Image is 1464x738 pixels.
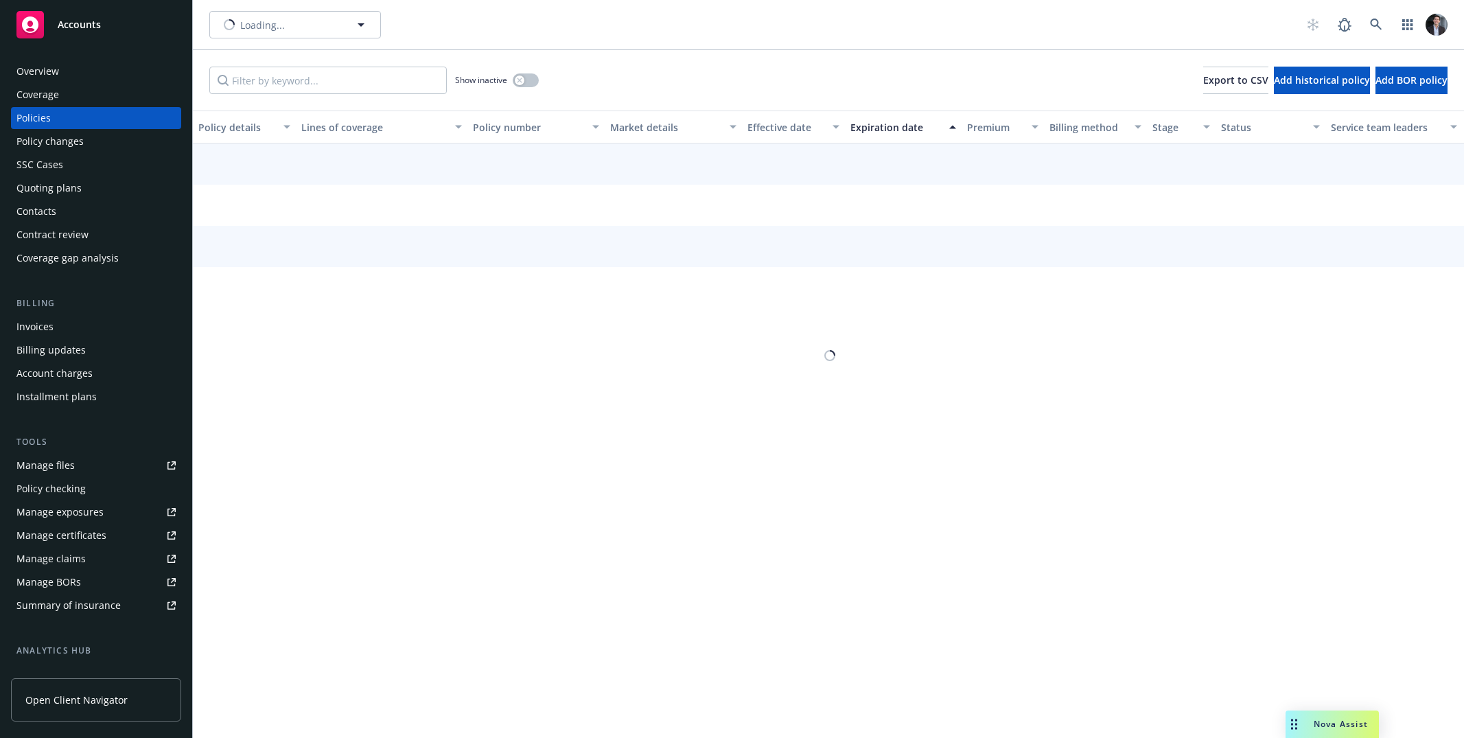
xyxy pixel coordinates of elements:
button: Add BOR policy [1375,67,1448,94]
button: Nova Assist [1286,711,1379,738]
a: Switch app [1394,11,1421,38]
div: Policy changes [16,130,84,152]
span: Add BOR policy [1375,73,1448,87]
button: Service team leaders [1325,111,1463,143]
a: Quoting plans [11,177,181,199]
div: Billing updates [16,339,86,361]
div: Policy number [473,120,584,135]
div: Premium [967,120,1023,135]
div: Contract review [16,224,89,246]
a: Coverage [11,84,181,106]
a: Invoices [11,316,181,338]
span: Nova Assist [1314,718,1368,730]
div: Coverage gap analysis [16,247,119,269]
div: Policies [16,107,51,129]
a: Summary of insurance [11,595,181,616]
div: Stage [1152,120,1195,135]
a: SSC Cases [11,154,181,176]
button: Export to CSV [1203,67,1268,94]
div: Market details [610,120,721,135]
div: Contacts [16,200,56,222]
button: Stage [1147,111,1216,143]
a: Loss summary generator [11,663,181,685]
a: Manage files [11,454,181,476]
span: Accounts [58,19,101,30]
div: Summary of insurance [16,595,121,616]
a: Manage exposures [11,501,181,523]
button: Loading... [209,11,381,38]
input: Filter by keyword... [209,67,447,94]
span: Export to CSV [1203,73,1268,87]
div: Quoting plans [16,177,82,199]
a: Contacts [11,200,181,222]
div: Manage claims [16,548,86,570]
button: Add historical policy [1274,67,1370,94]
a: Start snowing [1299,11,1327,38]
a: Manage BORs [11,571,181,593]
a: Overview [11,60,181,82]
div: Policy details [198,120,275,135]
div: Analytics hub [11,644,181,658]
div: Invoices [16,316,54,338]
span: Add historical policy [1274,73,1370,87]
a: Installment plans [11,386,181,408]
a: Manage certificates [11,524,181,546]
img: photo [1426,14,1448,36]
button: Policy number [467,111,605,143]
span: Loading... [240,18,285,32]
div: Expiration date [850,120,941,135]
button: Market details [605,111,742,143]
button: Policy details [193,111,296,143]
div: Tools [11,435,181,449]
a: Report a Bug [1331,11,1358,38]
a: Coverage gap analysis [11,247,181,269]
button: Lines of coverage [296,111,467,143]
div: Manage certificates [16,524,106,546]
a: Manage claims [11,548,181,570]
a: Account charges [11,362,181,384]
div: Overview [16,60,59,82]
span: Show inactive [455,74,507,86]
button: Premium [962,111,1044,143]
div: Installment plans [16,386,97,408]
div: Effective date [747,120,824,135]
button: Billing method [1044,111,1147,143]
div: Lines of coverage [301,120,447,135]
div: Loss summary generator [16,663,130,685]
a: Contract review [11,224,181,246]
div: Status [1221,120,1305,135]
a: Accounts [11,5,181,44]
button: Expiration date [845,111,962,143]
div: SSC Cases [16,154,63,176]
div: Service team leaders [1331,120,1442,135]
div: Coverage [16,84,59,106]
div: Account charges [16,362,93,384]
div: Manage exposures [16,501,104,523]
button: Status [1216,111,1325,143]
a: Policies [11,107,181,129]
a: Billing updates [11,339,181,361]
div: Manage files [16,454,75,476]
div: Manage BORs [16,571,81,593]
a: Search [1362,11,1390,38]
a: Policy changes [11,130,181,152]
div: Drag to move [1286,711,1303,738]
div: Billing method [1049,120,1126,135]
div: Policy checking [16,478,86,500]
a: Policy checking [11,478,181,500]
button: Effective date [742,111,845,143]
span: Open Client Navigator [25,693,128,707]
div: Billing [11,297,181,310]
